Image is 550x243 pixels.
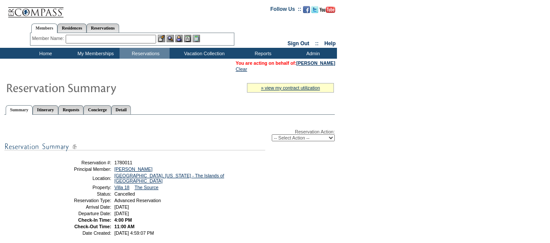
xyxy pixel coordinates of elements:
a: Villa 18 [114,185,130,190]
a: Follow us on Twitter [311,9,318,14]
td: Reservation #: [49,160,111,165]
img: subTtlResSummary.gif [4,141,265,152]
span: Cancelled [114,191,135,196]
img: Subscribe to our YouTube Channel [320,7,335,13]
img: Follow us on Twitter [311,6,318,13]
img: Become our fan on Facebook [303,6,310,13]
img: b_calculator.gif [193,35,200,42]
span: [DATE] [114,211,129,216]
span: 11:00 AM [114,224,134,229]
a: Become our fan on Facebook [303,9,310,14]
img: View [167,35,174,42]
a: The Source [134,185,158,190]
div: Member Name: [32,35,66,42]
img: Impersonate [175,35,183,42]
td: Departure Date: [49,211,111,216]
img: Reservaton Summary [6,79,180,96]
a: Detail [111,105,131,114]
td: Vacation Collection [170,48,237,59]
td: Arrival Date: [49,204,111,210]
span: Advanced Reservation [114,198,161,203]
span: You are acting on behalf of: [236,60,335,66]
a: Residences [57,23,87,33]
a: Summary [6,105,33,115]
span: 1780011 [114,160,133,165]
a: Reservations [87,23,119,33]
a: Itinerary [33,105,58,114]
a: Help [324,40,336,47]
span: [DATE] 4:59:07 PM [114,230,154,236]
a: Subscribe to our YouTube Channel [320,9,335,14]
a: [PERSON_NAME] [114,166,153,172]
td: Reports [237,48,287,59]
span: 4:00 PM [114,217,132,223]
td: Admin [287,48,337,59]
a: Clear [236,67,247,72]
td: Follow Us :: [270,5,301,16]
img: b_edit.gif [158,35,165,42]
td: Property: [49,185,111,190]
span: :: [315,40,319,47]
td: Reservation Type: [49,198,111,203]
td: Date Created: [49,230,111,236]
td: Status: [49,191,111,196]
strong: Check-In Time: [78,217,111,223]
td: Principal Member: [49,166,111,172]
td: Location: [49,173,111,183]
a: Members [31,23,58,33]
a: [PERSON_NAME] [297,60,335,66]
a: Concierge [83,105,111,114]
div: Reservation Action: [4,129,335,141]
td: Home [20,48,70,59]
img: Reservations [184,35,191,42]
a: [GEOGRAPHIC_DATA], [US_STATE] - The Islands of [GEOGRAPHIC_DATA] [114,173,224,183]
a: Sign Out [287,40,309,47]
a: » view my contract utilization [261,85,320,90]
a: Requests [58,105,83,114]
td: My Memberships [70,48,120,59]
strong: Check-Out Time: [74,224,111,229]
span: [DATE] [114,204,129,210]
td: Reservations [120,48,170,59]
